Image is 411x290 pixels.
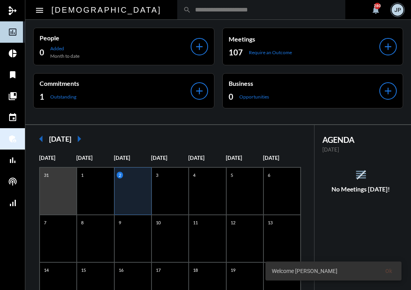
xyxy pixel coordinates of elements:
h2: 1 [40,91,44,102]
mat-icon: insert_chart_outlined [8,27,17,37]
p: 3 [154,172,160,178]
mat-icon: add [383,85,394,97]
p: 1 [79,172,85,178]
mat-icon: add [194,85,205,97]
p: People [40,34,191,42]
p: [DATE] [263,155,300,161]
p: 8 [79,219,85,226]
mat-icon: bar_chart [8,155,17,165]
mat-icon: podcasts [8,177,17,186]
p: Outstanding [50,94,76,100]
mat-icon: Side nav toggle icon [35,6,44,15]
p: Require an Outcome [249,49,292,55]
mat-icon: event [8,113,17,122]
p: 31 [42,172,51,178]
mat-icon: arrow_right [71,131,87,147]
p: Month to date [50,53,80,59]
p: Business [229,80,380,87]
h2: 107 [229,47,243,58]
h2: [DEMOGRAPHIC_DATA] [51,4,161,16]
p: 18 [191,267,200,273]
h2: AGENDA [322,135,399,144]
mat-icon: pie_chart [8,49,17,58]
mat-icon: signal_cellular_alt [8,198,17,208]
button: Ok [379,264,398,278]
p: 4 [191,172,197,178]
mat-icon: reorder [354,168,367,181]
p: 5 [229,172,235,178]
p: [DATE] [226,155,263,161]
p: 17 [154,267,163,273]
p: [DATE] [76,155,114,161]
p: [DATE] [114,155,151,161]
p: Commitments [40,80,191,87]
mat-icon: search [183,6,191,14]
p: [DATE] [151,155,188,161]
span: Welcome [PERSON_NAME] [272,267,337,275]
button: Toggle sidenav [32,2,47,18]
p: 9 [117,219,123,226]
p: 16 [117,267,125,273]
p: 19 [229,267,237,273]
mat-icon: add [194,41,205,52]
h5: No Meetings [DATE]! [314,186,407,193]
mat-icon: collections_bookmark [8,91,17,101]
p: [DATE] [39,155,76,161]
h2: 0 [229,91,233,102]
p: 6 [266,172,272,178]
p: 10 [154,219,163,226]
p: Opportunities [239,94,269,100]
p: 11 [191,219,200,226]
p: 13 [266,219,275,226]
p: Added [50,45,80,51]
p: 14 [42,267,51,273]
div: 280 [374,3,381,9]
p: [DATE] [322,146,399,153]
mat-icon: add [383,41,394,52]
h2: 0 [40,47,44,58]
mat-icon: arrow_left [33,131,49,147]
span: Ok [385,268,392,274]
p: 7 [42,219,48,226]
div: JP [392,4,403,16]
mat-icon: bookmark [8,70,17,80]
p: 2 [117,172,123,178]
p: 15 [79,267,88,273]
h2: [DATE] [49,135,71,143]
mat-icon: mediation [8,6,17,15]
p: 12 [229,219,237,226]
mat-icon: notifications [371,5,381,15]
p: Meetings [229,35,380,43]
mat-icon: admin_panel_settings [8,134,17,144]
p: [DATE] [188,155,225,161]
